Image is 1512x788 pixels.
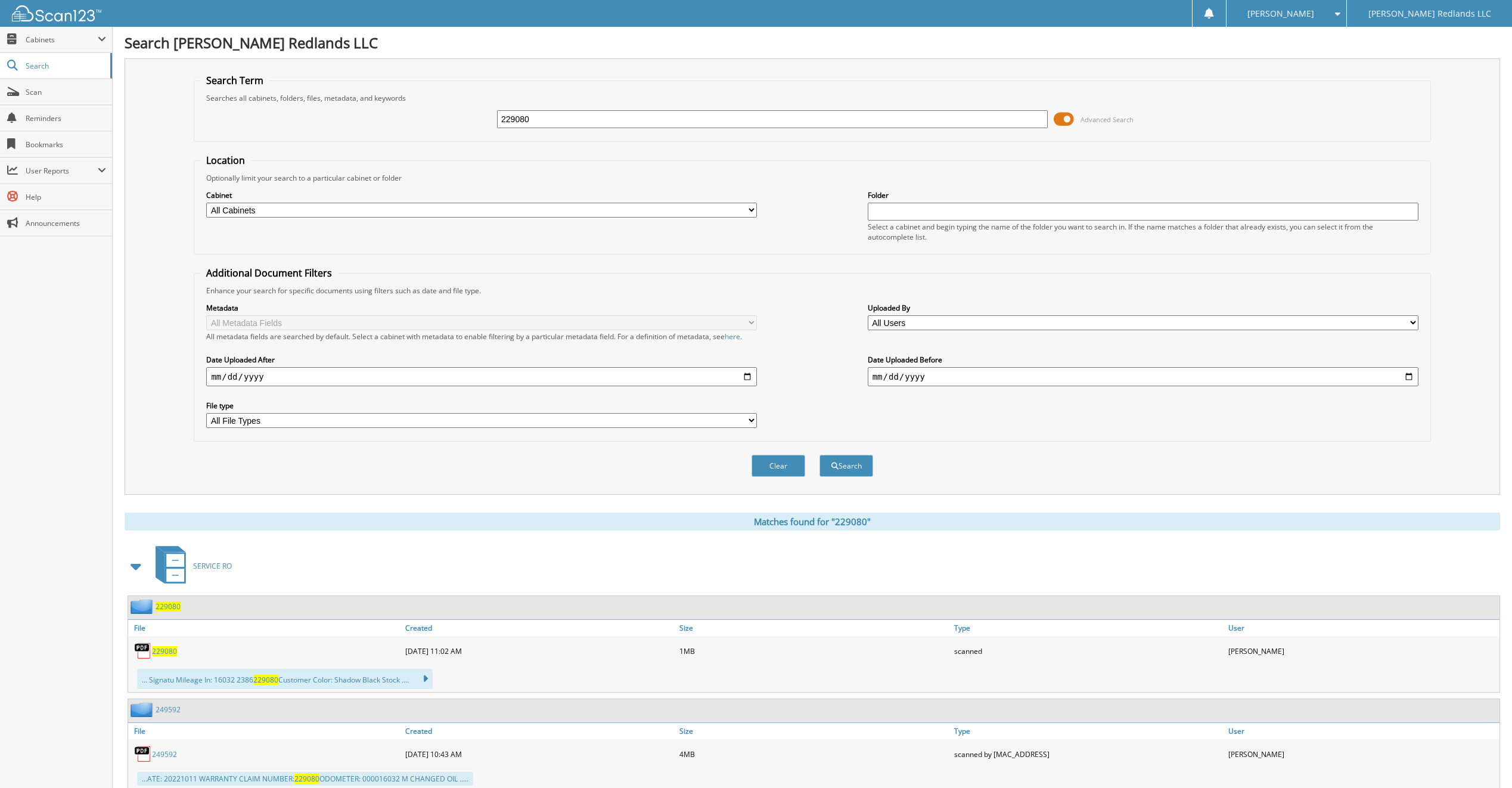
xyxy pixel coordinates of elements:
label: File type [206,401,757,411]
a: User [1225,723,1499,739]
div: 1MB [676,639,951,663]
div: scanned [951,639,1225,663]
img: folder2.png [131,599,156,614]
div: Searches all cabinets, folders, files, metadata, and keywords [200,93,1424,103]
label: Uploaded By [868,303,1418,313]
a: Created [402,620,676,636]
img: folder2.png [131,702,156,717]
span: Announcements [26,218,106,228]
legend: Location [200,154,251,167]
div: Select a cabinet and begin typing the name of the folder you want to search in. If the name match... [868,222,1418,242]
input: end [868,367,1418,386]
div: ... Signatu Mileage In: 16032 2386 Customer Color: Shadow Black Stock .... [137,669,433,689]
div: All metadata fields are searched by default. Select a cabinet with metadata to enable filtering b... [206,331,757,342]
span: Reminders [26,113,106,123]
span: Search [26,61,104,71]
a: File [128,723,402,739]
span: SERVICE RO [193,561,232,571]
div: [PERSON_NAME] [1225,742,1499,766]
a: Created [402,723,676,739]
div: [DATE] 10:43 AM [402,742,676,766]
a: here [725,331,740,342]
img: scan123-logo-white.svg [12,5,101,21]
a: 249592 [152,749,177,759]
div: Enhance your search for specific documents using filters such as date and file type. [200,286,1424,296]
legend: Search Term [200,74,269,87]
legend: Additional Document Filters [200,266,338,280]
a: Size [676,620,951,636]
label: Date Uploaded Before [868,355,1418,365]
label: Date Uploaded After [206,355,757,365]
span: [PERSON_NAME] Redlands LLC [1368,10,1491,17]
div: 4MB [676,742,951,766]
label: Cabinet [206,190,757,200]
span: Scan [26,87,106,97]
a: 229080 [156,601,181,612]
div: Optionally limit your search to a particular cabinet or folder [200,173,1424,183]
span: 229080 [253,675,278,685]
div: ...ATE: 20221011 WARRANTY CLAIM NUMBER: ODOMETER: 000016032 M CHANGED OIL ..... [137,772,473,786]
span: User Reports [26,166,98,176]
span: Advanced Search [1081,115,1134,124]
div: scanned by [MAC_ADDRESS] [951,742,1225,766]
div: [DATE] 11:02 AM [402,639,676,663]
span: [PERSON_NAME] [1247,10,1314,17]
button: Clear [752,455,805,477]
a: 249592 [156,705,181,715]
span: Cabinets [26,35,98,45]
label: Metadata [206,303,757,313]
span: Bookmarks [26,139,106,150]
a: Type [951,723,1225,739]
span: 229080 [294,774,319,784]
a: File [128,620,402,636]
div: [PERSON_NAME] [1225,639,1499,663]
img: PDF.png [134,745,152,763]
label: Folder [868,190,1418,200]
a: User [1225,620,1499,636]
button: Search [819,455,873,477]
a: 229080 [152,646,177,656]
div: Matches found for "229080" [125,513,1500,530]
a: Size [676,723,951,739]
input: start [206,367,757,386]
a: Type [951,620,1225,636]
img: PDF.png [134,642,152,660]
h1: Search [PERSON_NAME] Redlands LLC [125,33,1500,52]
a: SERVICE RO [148,542,232,590]
span: Help [26,192,106,202]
